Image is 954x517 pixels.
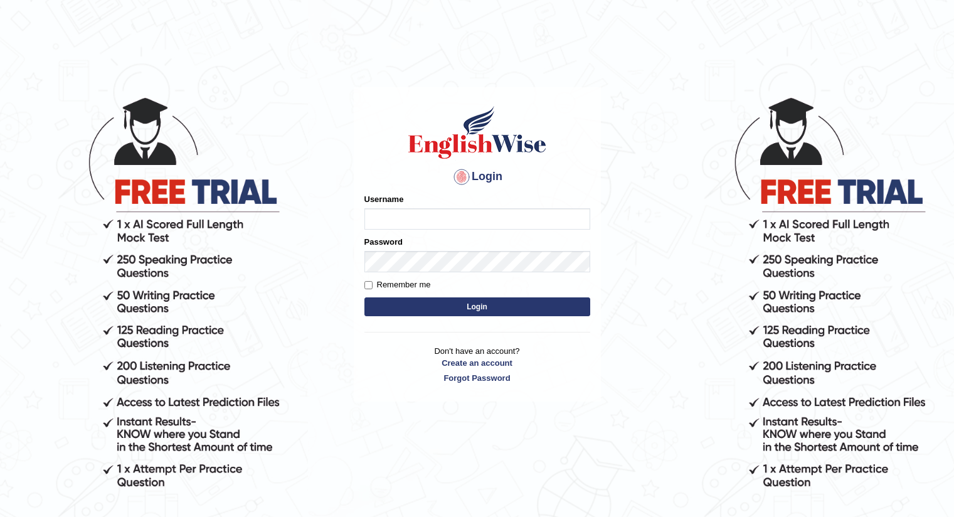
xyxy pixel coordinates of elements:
h4: Login [364,167,590,187]
p: Don't have an account? [364,345,590,384]
label: Remember me [364,279,431,291]
a: Forgot Password [364,372,590,384]
label: Username [364,193,404,205]
button: Login [364,297,590,316]
input: Remember me [364,281,373,289]
a: Create an account [364,357,590,369]
label: Password [364,236,403,248]
img: Logo of English Wise sign in for intelligent practice with AI [406,104,549,161]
